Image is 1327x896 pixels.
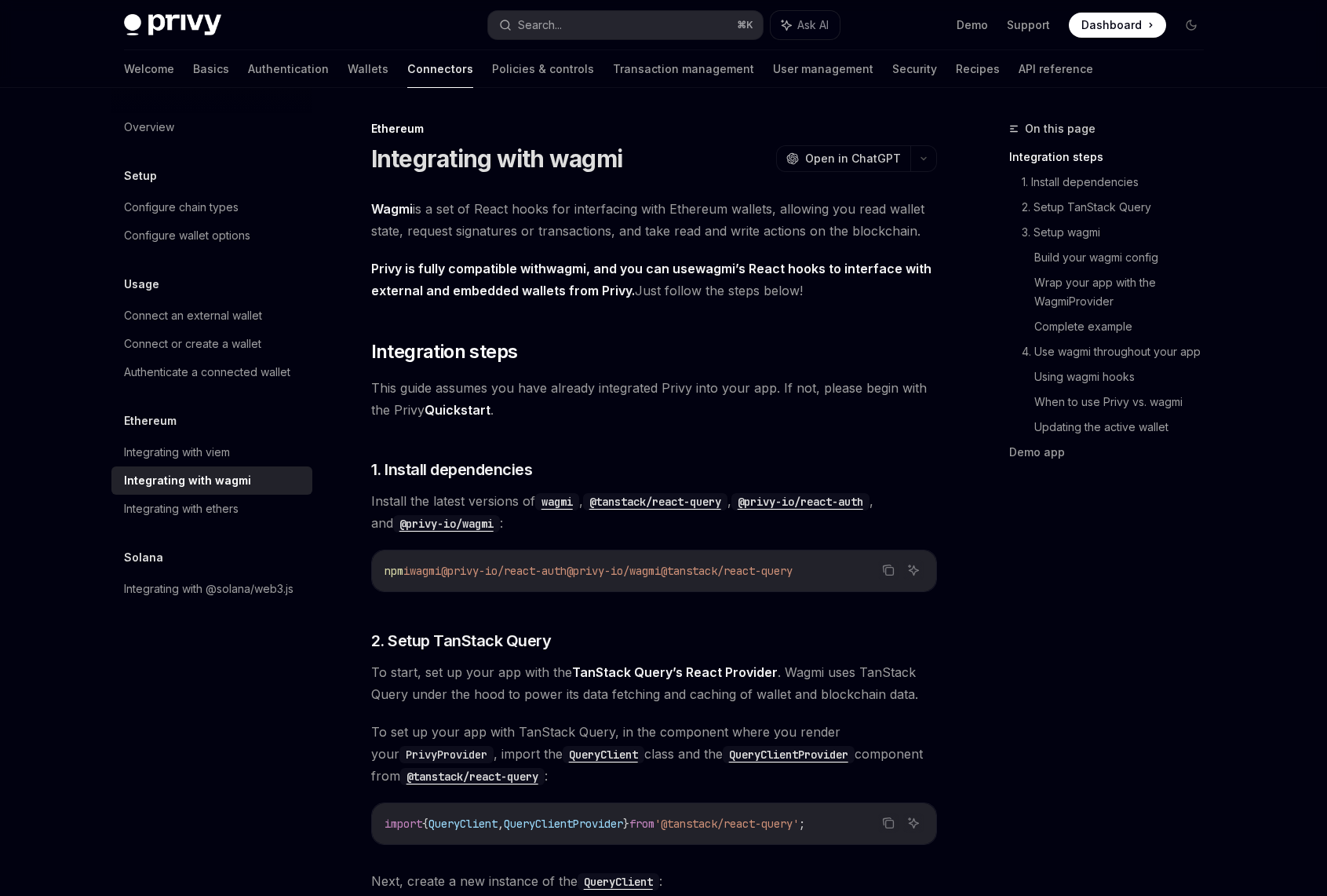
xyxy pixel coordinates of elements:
a: 3. Setup wagmi [1022,220,1216,245]
h5: Usage [124,275,159,294]
span: ⌘ K [737,19,753,31]
a: Authenticate a connected wallet [111,358,312,386]
button: Search...⌘K [488,11,763,39]
code: @tanstack/react-query [583,493,727,510]
a: Welcome [124,50,174,88]
button: Ask AI [903,813,924,833]
span: 1. Install dependencies [371,459,533,481]
div: Connect or create a wallet [124,335,261,353]
span: Install the latest versions of , , , and : [371,490,937,534]
a: Demo app [1009,440,1216,465]
button: Copy the contents from the code block [878,813,899,833]
a: Basics [193,50,229,88]
div: Connect an external wallet [124,306,262,325]
a: Integrating with @solana/web3.js [111,575,312,603]
h5: Setup [124,166,157,185]
span: Next, create a new instance of the : [371,870,937,892]
code: QueryClient [578,873,659,891]
div: Ethereum [371,121,937,137]
span: Just follow the steps below! [371,258,937,302]
a: QueryClient [563,746,644,762]
button: Ask AI [903,560,924,580]
a: Connectors [407,50,473,88]
span: This guide assumes you have already integrated Privy into your app. If not, please begin with the... [371,377,937,421]
a: API reference [1019,50,1093,88]
h5: Ethereum [124,411,177,430]
span: } [623,817,629,831]
div: Configure chain types [124,198,239,217]
code: @privy-io/react-auth [731,493,869,510]
h5: Solana [124,548,163,567]
a: Connect or create a wallet [111,330,312,358]
span: Integration steps [371,339,518,364]
a: Quickstart [425,402,490,419]
a: 4. Use wagmi throughout your app [1022,339,1216,364]
span: Dashboard [1081,17,1142,33]
span: { [422,817,428,831]
a: Wallets [348,50,388,88]
a: When to use Privy vs. wagmi [1034,389,1216,415]
span: from [629,817,654,831]
a: wagmi [695,261,735,277]
a: @privy-io/react-auth [731,493,869,509]
a: Security [892,50,937,88]
span: is a set of React hooks for interfacing with Ethereum wallets, allowing you read wallet state, re... [371,198,937,242]
button: Toggle dark mode [1179,13,1204,38]
a: Integrating with wagmi [111,466,312,495]
a: Wagmi [371,201,413,218]
a: wagmi [546,261,586,277]
span: @privy-io/react-auth [441,564,567,578]
h1: Integrating with wagmi [371,144,623,173]
a: @privy-io/wagmi [393,515,500,531]
a: 2. Setup TanStack Query [1022,195,1216,220]
code: @tanstack/react-query [400,768,545,785]
strong: Privy is fully compatible with , and you can use ’s React hooks to interface with external and em... [371,261,931,298]
a: Integration steps [1009,144,1216,170]
span: import [385,817,422,831]
div: Authenticate a connected wallet [124,363,290,382]
a: Configure chain types [111,193,312,221]
span: '@tanstack/react-query' [654,817,799,831]
span: i [403,564,410,578]
a: wagmi [535,493,579,509]
div: Integrating with wagmi [124,471,251,490]
a: 1. Install dependencies [1022,170,1216,195]
span: @tanstack/react-query [661,564,793,578]
div: Integrating with ethers [124,499,239,518]
button: Open in ChatGPT [776,145,910,172]
a: Recipes [956,50,1000,88]
code: PrivyProvider [399,746,494,763]
div: Search... [518,16,562,35]
a: Policies & controls [492,50,594,88]
span: npm [385,564,403,578]
a: Configure wallet options [111,221,312,250]
span: Open in ChatGPT [805,151,901,166]
span: QueryClient [428,817,498,831]
span: QueryClientProvider [504,817,623,831]
a: Integrating with viem [111,438,312,466]
a: Authentication [248,50,329,88]
a: Support [1007,17,1050,33]
code: @privy-io/wagmi [393,515,500,532]
div: Integrating with viem [124,443,230,462]
button: Copy the contents from the code block [878,560,899,580]
div: Overview [124,118,174,137]
a: TanStack Query’s React Provider [572,664,778,681]
a: Complete example [1034,314,1216,339]
code: QueryClientProvider [723,746,855,763]
a: Updating the active wallet [1034,415,1216,440]
a: @tanstack/react-query [400,768,545,784]
a: Using wagmi hooks [1034,364,1216,389]
span: , [498,817,504,831]
button: Ask AI [771,11,840,39]
div: Configure wallet options [124,226,250,245]
a: Build your wagmi config [1034,245,1216,270]
a: Overview [111,113,312,141]
img: dark logo [124,14,221,36]
span: Ask AI [797,17,829,33]
span: To set up your app with TanStack Query, in the component where you render your , import the class... [371,721,937,787]
span: To start, set up your app with the . Wagmi uses TanStack Query under the hood to power its data f... [371,661,937,705]
a: Integrating with ethers [111,495,312,523]
div: Integrating with @solana/web3.js [124,580,293,598]
a: Demo [957,17,988,33]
